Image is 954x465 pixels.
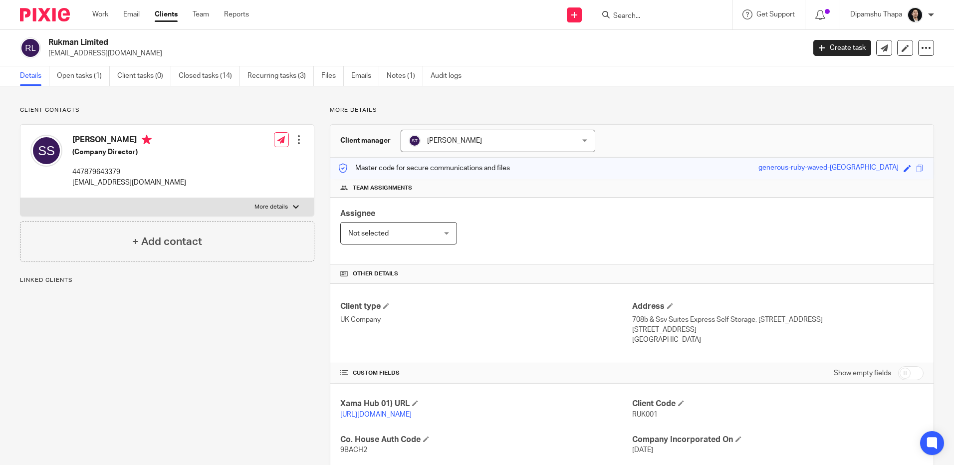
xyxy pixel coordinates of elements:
p: [STREET_ADDRESS] [632,325,924,335]
a: Work [92,9,108,19]
p: 447879643379 [72,167,186,177]
span: 9BACH2 [340,447,367,454]
p: UK Company [340,315,632,325]
h4: CUSTOM FIELDS [340,369,632,377]
input: Search [612,12,702,21]
h5: (Company Director) [72,147,186,157]
a: Create task [813,40,871,56]
a: Open tasks (1) [57,66,110,86]
h3: Client manager [340,136,391,146]
a: Closed tasks (14) [179,66,240,86]
p: [GEOGRAPHIC_DATA] [632,335,924,345]
span: Team assignments [353,184,412,192]
img: svg%3E [409,135,421,147]
a: Reports [224,9,249,19]
p: More details [254,203,288,211]
p: Master code for secure communications and files [338,163,510,173]
p: Dipamshu Thapa [850,9,902,19]
a: Recurring tasks (3) [247,66,314,86]
h4: Company Incorporated On [632,435,924,445]
h4: Address [632,301,924,312]
a: Emails [351,66,379,86]
label: Show empty fields [834,368,891,378]
p: [EMAIL_ADDRESS][DOMAIN_NAME] [72,178,186,188]
i: Primary [142,135,152,145]
h4: Client Code [632,399,924,409]
img: svg%3E [30,135,62,167]
a: Notes (1) [387,66,423,86]
img: Pixie [20,8,70,21]
h4: + Add contact [132,234,202,249]
h4: [PERSON_NAME] [72,135,186,147]
span: [PERSON_NAME] [427,137,482,144]
h4: Client type [340,301,632,312]
span: RUK001 [632,411,658,418]
div: generous-ruby-waved-[GEOGRAPHIC_DATA] [758,163,899,174]
a: Team [193,9,209,19]
p: Client contacts [20,106,314,114]
h2: Rukman Limited [48,37,648,48]
img: Dipamshu2.jpg [907,7,923,23]
p: 708b & Ssv Suites Express Self Storage, [STREET_ADDRESS] [632,315,924,325]
img: svg%3E [20,37,41,58]
a: Clients [155,9,178,19]
a: Details [20,66,49,86]
span: Assignee [340,210,375,218]
p: [EMAIL_ADDRESS][DOMAIN_NAME] [48,48,798,58]
span: Not selected [348,230,389,237]
span: [DATE] [632,447,653,454]
span: Other details [353,270,398,278]
a: [URL][DOMAIN_NAME] [340,411,412,418]
span: Get Support [756,11,795,18]
p: More details [330,106,934,114]
p: Linked clients [20,276,314,284]
h4: Co. House Auth Code [340,435,632,445]
h4: Xama Hub 01) URL [340,399,632,409]
a: Client tasks (0) [117,66,171,86]
a: Audit logs [431,66,469,86]
a: Email [123,9,140,19]
a: Files [321,66,344,86]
